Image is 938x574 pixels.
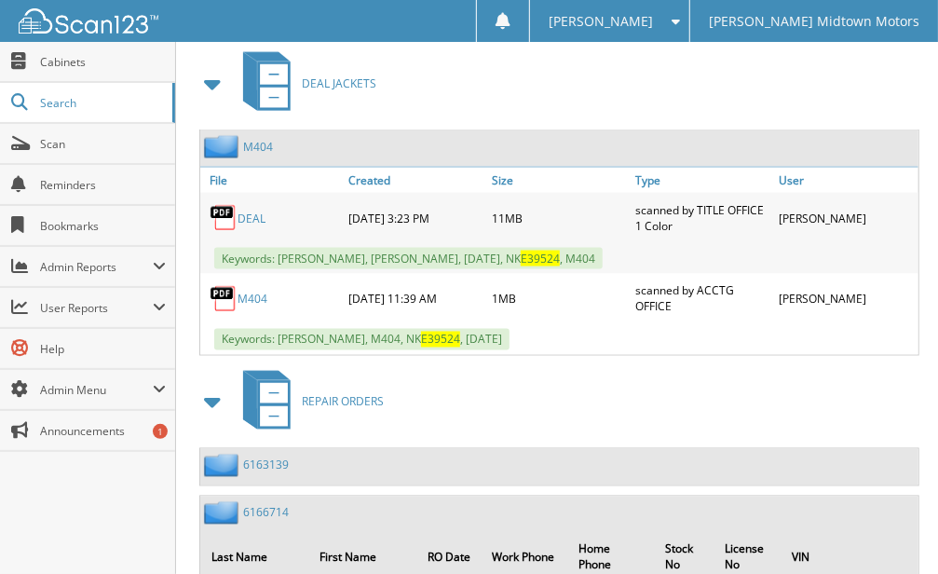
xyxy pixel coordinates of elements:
img: folder2.png [204,135,243,158]
img: folder2.png [204,501,243,525]
span: Cabinets [40,54,166,70]
img: folder2.png [204,454,243,477]
a: M404 [243,139,273,155]
span: User Reports [40,300,153,316]
a: REPAIR ORDERS [232,365,384,439]
a: 6163139 [243,458,289,473]
span: Scan [40,136,166,152]
div: scanned by TITLE OFFICE 1 Color [632,198,775,239]
span: Admin Menu [40,382,153,398]
img: scan123-logo-white.svg [19,8,158,34]
div: [PERSON_NAME] [775,279,918,320]
img: PDF.png [210,204,238,232]
span: Keywords: [PERSON_NAME], M404, NK , [DATE] [214,329,510,350]
div: [PERSON_NAME] [775,198,918,239]
a: Created [344,168,487,193]
span: DEAL JACKETS [302,75,376,91]
span: Bookmarks [40,218,166,234]
a: Type [632,168,775,193]
span: E39524 [421,332,460,348]
span: Search [40,95,163,111]
div: 1 [153,424,168,439]
a: DEAL [238,211,265,226]
div: scanned by ACCTG OFFICE [632,279,775,320]
span: Keywords: [PERSON_NAME], [PERSON_NAME], [DATE], NK , M404 [214,248,603,269]
span: Admin Reports [40,259,153,275]
span: REPAIR ORDERS [302,394,384,410]
a: DEAL JACKETS [232,47,376,120]
span: Reminders [40,177,166,193]
div: 1MB [487,279,631,320]
span: [PERSON_NAME] Midtown Motors [709,16,919,27]
img: PDF.png [210,285,238,313]
span: Announcements [40,423,166,439]
div: [DATE] 11:39 AM [344,279,487,320]
a: Size [487,168,631,193]
a: File [200,168,344,193]
div: 11MB [487,198,631,239]
span: E39524 [521,251,560,266]
span: [PERSON_NAME] [549,16,653,27]
a: User [775,168,918,193]
a: 6166714 [243,505,289,521]
div: [DATE] 3:23 PM [344,198,487,239]
a: M404 [238,292,267,307]
span: Help [40,341,166,357]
